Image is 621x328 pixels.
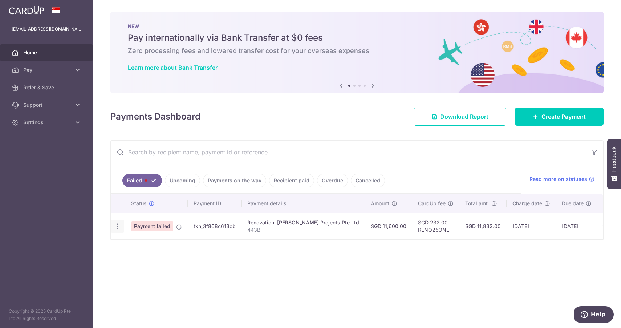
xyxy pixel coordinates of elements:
th: Payment ID [188,194,241,213]
p: NEW [128,23,586,29]
td: [DATE] [507,213,556,239]
a: Payments on the way [203,174,266,187]
span: Home [23,49,71,56]
a: Learn more about Bank Transfer [128,64,218,71]
div: Renovation. [PERSON_NAME] Projects Pte Ltd [247,219,359,226]
img: Bank Card [600,222,614,231]
span: Create Payment [541,112,586,121]
h6: Zero processing fees and lowered transfer cost for your overseas expenses [128,46,586,55]
td: SGD 232.00 RENO25ONE [412,213,459,239]
a: Failed [122,174,162,187]
td: [DATE] [556,213,597,239]
a: Create Payment [515,108,604,126]
a: Recipient paid [269,174,314,187]
td: txn_3f868c613cb [188,213,241,239]
a: Download Report [414,108,506,126]
a: Cancelled [351,174,385,187]
span: Refer & Save [23,84,71,91]
th: Payment details [241,194,365,213]
span: Support [23,101,71,109]
span: Pay [23,66,71,74]
h5: Pay internationally via Bank Transfer at $0 fees [128,32,586,44]
img: Bank transfer banner [110,12,604,93]
a: Overdue [317,174,348,187]
span: Status [131,200,147,207]
span: Total amt. [465,200,489,207]
input: Search by recipient name, payment id or reference [111,141,586,164]
span: Due date [562,200,584,207]
span: Charge date [512,200,542,207]
span: Feedback [611,146,617,172]
p: [EMAIL_ADDRESS][DOMAIN_NAME] [12,25,81,33]
td: SGD 11,832.00 [459,213,507,239]
span: Download Report [440,112,488,121]
img: CardUp [9,6,44,15]
a: Upcoming [165,174,200,187]
span: CardUp fee [418,200,446,207]
span: Settings [23,119,71,126]
td: SGD 11,600.00 [365,213,412,239]
span: Amount [371,200,389,207]
h4: Payments Dashboard [110,110,200,123]
a: Read more on statuses [529,175,594,183]
span: Read more on statuses [529,175,587,183]
span: Payment failed [131,221,173,231]
button: Feedback - Show survey [607,139,621,189]
p: 443B [247,226,359,234]
iframe: Opens a widget where you can find more information [574,306,614,324]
